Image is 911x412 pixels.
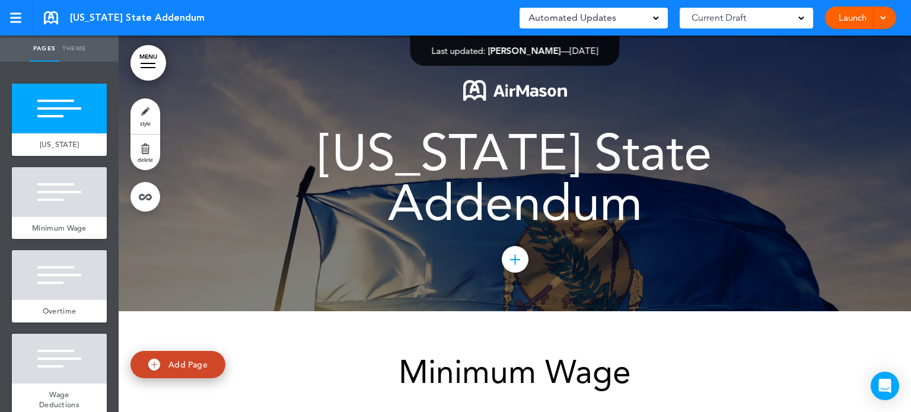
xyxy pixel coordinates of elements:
[871,372,899,400] div: Open Intercom Messenger
[39,389,79,410] span: Wage Deductions
[138,156,153,163] span: delete
[130,98,160,134] a: style
[140,120,151,127] span: style
[130,135,160,170] a: delete
[528,9,616,26] span: Automated Updates
[12,133,107,156] a: [US_STATE]
[130,45,166,81] a: MENU
[570,45,598,56] span: [DATE]
[148,359,160,371] img: add.svg
[130,351,225,379] a: Add Page
[692,9,746,26] span: Current Draft
[12,217,107,239] a: Minimum Wage
[218,356,811,388] h1: Minimum Wage
[463,80,567,101] img: 1722553576973-Airmason_logo_White.png
[32,223,87,233] span: Minimum Wage
[488,45,561,56] span: [PERSON_NAME]
[432,45,486,56] span: Last updated:
[43,306,76,316] span: Overtime
[168,359,208,369] span: Add Page
[59,36,89,62] a: Theme
[12,300,107,322] a: Overtime
[318,123,712,232] span: [US_STATE] State Addendum
[40,139,79,149] span: [US_STATE]
[432,46,598,55] div: —
[30,36,59,62] a: Pages
[70,11,205,24] span: [US_STATE] State Addendum
[834,7,871,29] a: Launch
